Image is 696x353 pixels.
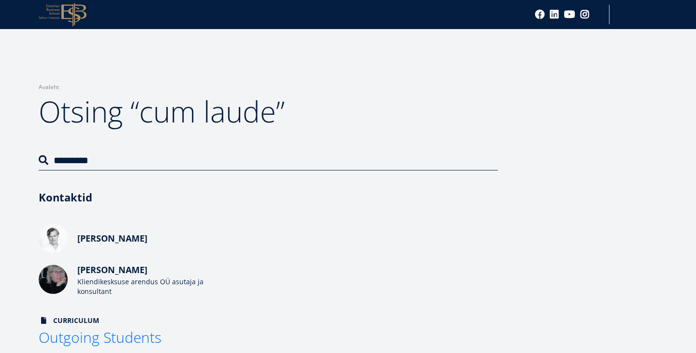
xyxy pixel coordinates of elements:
[77,264,147,276] span: [PERSON_NAME]
[39,224,68,253] img: Gunter Pauli
[39,92,498,131] h1: Otsing “cum laude”
[535,10,545,19] a: Facebook
[39,190,498,204] h3: Kontaktid
[550,10,559,19] a: Linkedin
[39,327,161,347] span: Outgoing Students
[77,277,222,296] div: Kliendikesksuse arendus OÜ asutaja ja konsultant
[39,265,68,294] img: Katri Rohesalu
[39,82,59,92] a: Avaleht
[39,316,99,325] span: Curriculum
[564,10,575,19] a: Youtube
[77,232,147,244] span: [PERSON_NAME]
[580,10,590,19] a: Instagram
